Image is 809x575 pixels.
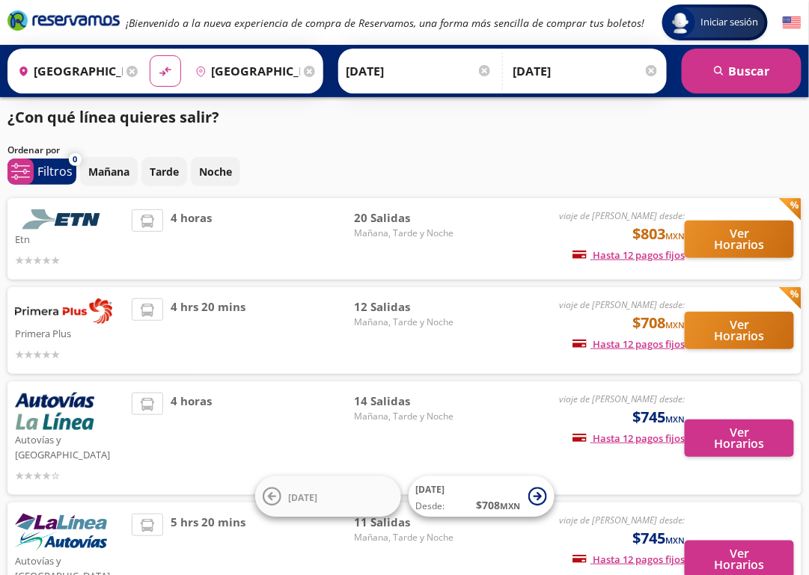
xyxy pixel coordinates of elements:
span: $ 708 [477,498,521,514]
span: 4 hrs 20 mins [171,298,245,363]
span: 0 [73,153,78,166]
em: viaje de [PERSON_NAME] desde: [559,298,685,311]
p: Noche [199,164,232,179]
em: viaje de [PERSON_NAME] desde: [559,209,685,222]
img: Primera Plus [15,298,112,324]
span: Mañana, Tarde y Noche [354,531,459,544]
span: 4 horas [171,393,212,484]
button: [DATE]Desde:$708MXN [409,476,555,517]
p: Ordenar por [7,144,60,157]
span: $803 [632,223,685,245]
small: MXN [665,535,685,546]
span: 14 Salidas [354,393,459,410]
a: Brand Logo [7,9,120,36]
button: Ver Horarios [685,312,794,349]
span: Hasta 12 pagos fijos [573,248,685,262]
em: viaje de [PERSON_NAME] desde: [559,393,685,405]
span: 20 Salidas [354,209,459,227]
button: Mañana [80,157,138,186]
button: English [783,13,802,32]
button: 0Filtros [7,159,76,185]
p: ¿Con qué línea quieres salir? [7,106,219,129]
p: Etn [15,230,124,247]
span: Mañana, Tarde y Noche [354,410,459,423]
small: MXN [501,501,521,512]
span: [DATE] [416,484,445,496]
span: [DATE] [289,491,318,504]
input: Buscar Origen [12,52,123,90]
small: MXN [665,319,685,330]
span: Iniciar sesión [695,15,765,30]
span: 4 horas [171,209,212,268]
button: [DATE] [255,476,401,517]
button: Noche [191,157,240,186]
span: 12 Salidas [354,298,459,316]
p: Mañana [88,164,129,179]
img: Etn [15,209,112,230]
span: Hasta 12 pagos fijos [573,431,685,445]
span: Mañana, Tarde y Noche [354,316,459,329]
span: Hasta 12 pagos fijos [573,553,685,566]
em: ¡Bienvenido a la nueva experiencia de compra de Reservamos, una forma más sencilla de comprar tus... [126,16,644,30]
p: Tarde [150,164,179,179]
p: Autovías y [GEOGRAPHIC_DATA] [15,430,124,462]
span: Hasta 12 pagos fijos [573,337,685,351]
span: $708 [632,312,685,334]
small: MXN [665,413,685,425]
input: Buscar Destino [189,52,300,90]
em: viaje de [PERSON_NAME] desde: [559,514,685,526]
img: Autovías y La Línea [15,393,94,430]
button: Ver Horarios [685,221,794,258]
span: Mañana, Tarde y Noche [354,227,459,240]
span: $745 [632,527,685,550]
i: Brand Logo [7,9,120,31]
small: MXN [665,230,685,242]
img: Autovías y La Línea [15,514,107,551]
button: Buscar [682,49,802,93]
span: 11 Salidas [354,514,459,531]
span: $745 [632,406,685,428]
input: Opcional [513,52,659,90]
span: Desde: [416,500,445,514]
button: Ver Horarios [685,419,794,457]
p: Primera Plus [15,324,124,342]
input: Elegir Fecha [346,52,492,90]
button: Tarde [141,157,187,186]
p: Filtros [37,162,73,180]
